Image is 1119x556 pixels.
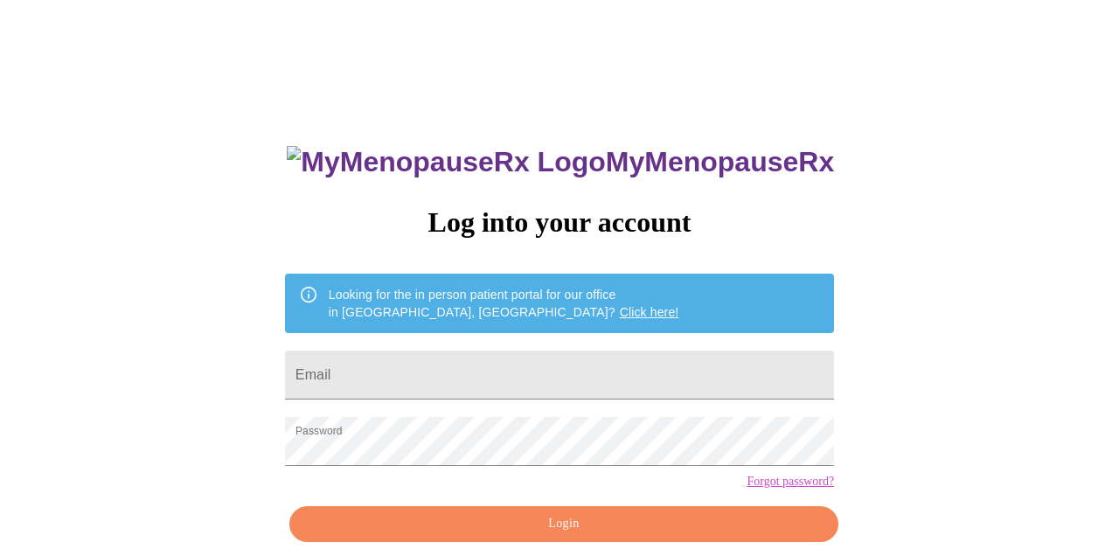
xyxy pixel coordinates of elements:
[287,146,605,178] img: MyMenopauseRx Logo
[287,146,834,178] h3: MyMenopauseRx
[620,305,679,319] a: Click here!
[747,475,834,489] a: Forgot password?
[309,513,818,535] span: Login
[285,206,834,239] h3: Log into your account
[329,279,679,328] div: Looking for the in person patient portal for our office in [GEOGRAPHIC_DATA], [GEOGRAPHIC_DATA]?
[289,506,838,542] button: Login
